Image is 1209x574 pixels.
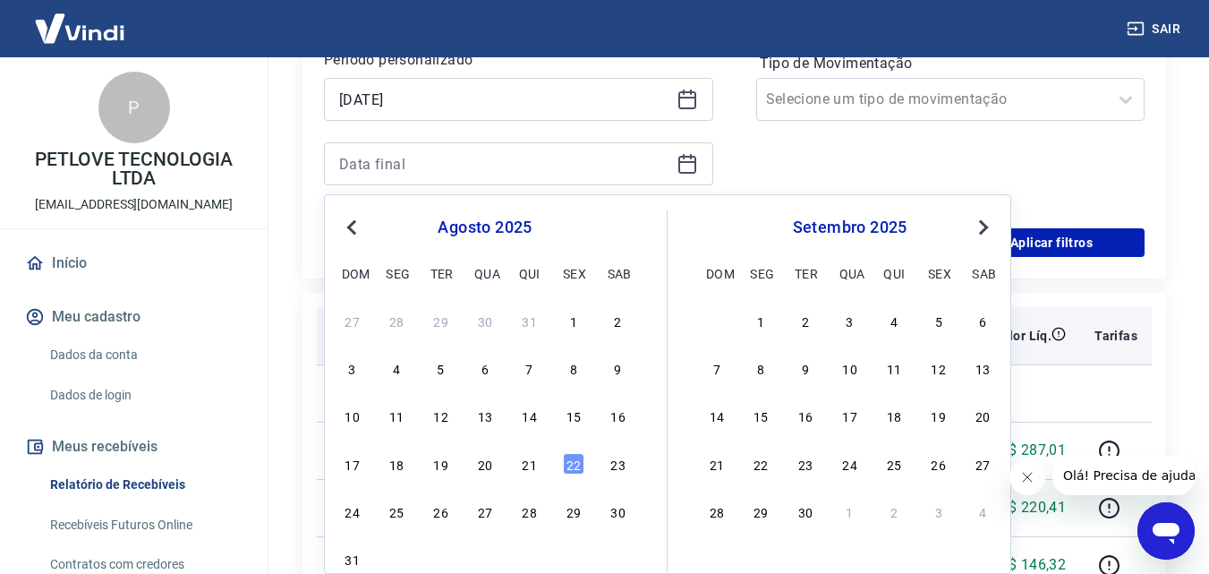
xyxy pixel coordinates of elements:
div: Choose terça-feira, 29 de julho de 2025 [430,310,452,331]
div: Choose quarta-feira, 24 de setembro de 2025 [839,453,861,475]
p: [EMAIL_ADDRESS][DOMAIN_NAME] [35,195,233,214]
div: Choose segunda-feira, 15 de setembro de 2025 [750,405,771,426]
div: sex [563,262,584,284]
div: Choose sábado, 4 de outubro de 2025 [972,501,993,522]
span: Olá! Precisa de ajuda? [11,13,150,27]
div: Choose sexta-feira, 12 de setembro de 2025 [928,357,949,379]
div: Choose domingo, 3 de agosto de 2025 [342,357,363,379]
div: Choose domingo, 28 de setembro de 2025 [706,501,728,522]
div: Choose quinta-feira, 21 de agosto de 2025 [519,453,541,475]
div: Choose segunda-feira, 29 de setembro de 2025 [750,501,771,522]
iframe: Botão para abrir a janela de mensagens [1137,502,1195,560]
div: dom [342,262,363,284]
p: R$ 220,41 [1000,497,1067,518]
div: Choose segunda-feira, 11 de agosto de 2025 [386,405,407,426]
div: Choose domingo, 24 de agosto de 2025 [342,501,363,522]
div: Choose quinta-feira, 7 de agosto de 2025 [519,357,541,379]
div: Choose sábado, 20 de setembro de 2025 [972,405,993,426]
button: Previous Month [341,217,362,238]
div: Choose domingo, 10 de agosto de 2025 [342,405,363,426]
input: Data inicial [339,86,669,113]
div: Choose sexta-feira, 1 de agosto de 2025 [563,310,584,331]
p: Tarifas [1094,327,1137,345]
div: Choose sábado, 23 de agosto de 2025 [608,453,629,475]
div: qua [474,262,496,284]
div: Choose segunda-feira, 4 de agosto de 2025 [386,357,407,379]
div: Choose quinta-feira, 14 de agosto de 2025 [519,405,541,426]
div: month 2025-09 [703,307,996,524]
a: Recebíveis Futuros Online [43,507,246,544]
div: Choose quinta-feira, 25 de setembro de 2025 [883,453,905,475]
div: ter [430,262,452,284]
div: Choose quarta-feira, 6 de agosto de 2025 [474,357,496,379]
div: Choose domingo, 31 de agosto de 2025 [342,548,363,570]
div: Choose sexta-feira, 15 de agosto de 2025 [563,405,584,426]
div: sab [972,262,993,284]
button: Sair [1123,13,1188,46]
div: Choose quarta-feira, 30 de julho de 2025 [474,310,496,331]
div: Choose segunda-feira, 8 de setembro de 2025 [750,357,771,379]
div: qua [839,262,861,284]
button: Meus recebíveis [21,427,246,467]
div: Choose domingo, 14 de setembro de 2025 [706,405,728,426]
div: month 2025-08 [339,307,631,572]
div: Choose segunda-feira, 25 de agosto de 2025 [386,501,407,522]
div: Choose segunda-feira, 28 de julho de 2025 [386,310,407,331]
div: Choose domingo, 21 de setembro de 2025 [706,453,728,475]
div: Choose segunda-feira, 18 de agosto de 2025 [386,453,407,475]
div: Choose sexta-feira, 5 de setembro de 2025 [928,310,949,331]
div: Choose quinta-feira, 4 de setembro de 2025 [519,548,541,570]
div: Choose domingo, 27 de julho de 2025 [342,310,363,331]
img: Vindi [21,1,138,56]
div: P [98,72,170,143]
p: PETLOVE TECNOLOGIA LTDA [14,150,253,188]
div: Choose quarta-feira, 27 de agosto de 2025 [474,501,496,522]
div: Choose terça-feira, 26 de agosto de 2025 [430,501,452,522]
button: Aplicar filtros [958,228,1145,257]
div: Choose terça-feira, 19 de agosto de 2025 [430,453,452,475]
input: Data final [339,150,669,177]
div: qui [883,262,905,284]
div: Choose sexta-feira, 26 de setembro de 2025 [928,453,949,475]
div: Choose quinta-feira, 28 de agosto de 2025 [519,501,541,522]
div: Choose terça-feira, 23 de setembro de 2025 [795,453,816,475]
div: Choose terça-feira, 30 de setembro de 2025 [795,501,816,522]
div: Choose segunda-feira, 1 de setembro de 2025 [750,310,771,331]
label: Tipo de Movimentação [760,53,1142,74]
div: Choose sábado, 6 de setembro de 2025 [972,310,993,331]
div: Choose quarta-feira, 3 de setembro de 2025 [839,310,861,331]
a: Dados de login [43,377,246,414]
div: Choose terça-feira, 5 de agosto de 2025 [430,357,452,379]
div: Choose sexta-feira, 22 de agosto de 2025 [563,453,584,475]
div: Choose domingo, 17 de agosto de 2025 [342,453,363,475]
div: Choose quarta-feira, 1 de outubro de 2025 [839,501,861,522]
div: Choose segunda-feira, 1 de setembro de 2025 [386,548,407,570]
div: Choose quinta-feira, 11 de setembro de 2025 [883,357,905,379]
iframe: Fechar mensagem [1009,459,1045,495]
div: agosto 2025 [339,217,631,238]
div: Choose quarta-feira, 20 de agosto de 2025 [474,453,496,475]
div: Choose sábado, 6 de setembro de 2025 [608,548,629,570]
div: Choose quinta-feira, 31 de julho de 2025 [519,310,541,331]
div: Choose sexta-feira, 8 de agosto de 2025 [563,357,584,379]
div: Choose terça-feira, 2 de setembro de 2025 [795,310,816,331]
div: Choose quarta-feira, 17 de setembro de 2025 [839,405,861,426]
div: seg [386,262,407,284]
div: Choose quarta-feira, 10 de setembro de 2025 [839,357,861,379]
div: sab [608,262,629,284]
a: Relatório de Recebíveis [43,467,246,503]
iframe: Mensagem da empresa [1052,456,1195,495]
div: Choose sábado, 2 de agosto de 2025 [608,310,629,331]
a: Dados da conta [43,337,246,373]
p: Período personalizado [324,49,713,71]
div: setembro 2025 [703,217,996,238]
a: Início [21,244,246,283]
div: Choose sábado, 16 de agosto de 2025 [608,405,629,426]
p: R$ 287,01 [1000,440,1067,461]
div: Choose sábado, 30 de agosto de 2025 [608,501,629,522]
div: Choose domingo, 31 de agosto de 2025 [706,310,728,331]
div: Choose quarta-feira, 3 de setembro de 2025 [474,548,496,570]
div: Choose sábado, 13 de setembro de 2025 [972,357,993,379]
button: Next Month [973,217,994,238]
div: Choose sexta-feira, 19 de setembro de 2025 [928,405,949,426]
